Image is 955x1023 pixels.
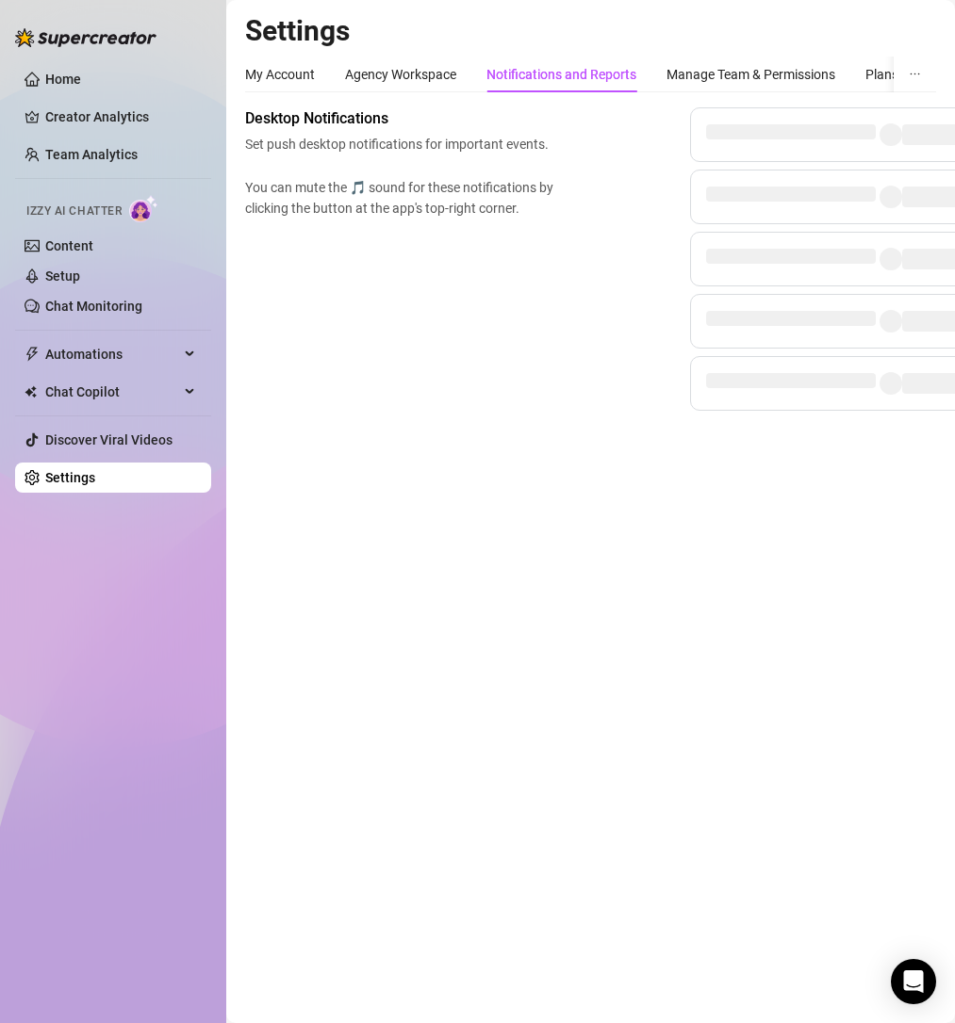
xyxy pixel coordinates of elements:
[894,57,936,92] button: ellipsis
[245,177,562,219] span: You can mute the 🎵 sound for these notifications by clicking the button at the app's top-right co...
[45,102,196,132] a: Creator Analytics
[25,385,37,398] img: Chat Copilot
[667,64,835,85] div: Manage Team & Permissions
[245,64,315,85] div: My Account
[45,432,173,447] a: Discover Viral Videos
[25,347,40,362] span: thunderbolt
[891,959,936,1004] div: Open Intercom Messenger
[245,134,562,154] span: Set push desktop notifications for important events.
[245,107,562,130] span: Desktop Notifications
[45,72,81,87] a: Home
[45,268,80,284] a: Setup
[45,147,138,162] a: Team Analytics
[909,68,921,80] span: ellipsis
[129,195,158,222] img: AI Chatter
[45,339,179,369] span: Automations
[245,13,936,49] h2: Settings
[26,203,122,220] span: Izzy AI Chatter
[45,299,142,314] a: Chat Monitoring
[15,28,156,47] img: logo-BBDzfeDw.svg
[45,238,93,253] a: Content
[486,64,636,85] div: Notifications and Reports
[865,64,947,85] div: Plans & Billing
[45,470,95,485] a: Settings
[45,377,179,407] span: Chat Copilot
[345,64,456,85] div: Agency Workspace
